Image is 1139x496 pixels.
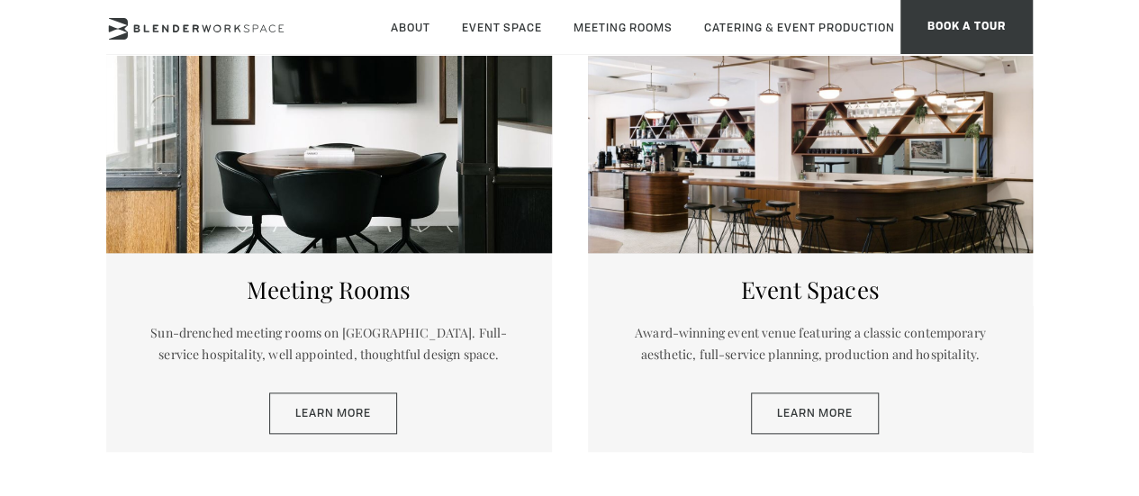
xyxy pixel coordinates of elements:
h5: Meeting Rooms [133,275,525,303]
p: Sun-drenched meeting rooms on [GEOGRAPHIC_DATA]. Full-service hospitality, well appointed, though... [133,322,525,365]
a: Learn More [269,392,397,434]
a: Learn More [751,392,879,434]
p: Award-winning event venue featuring a classic contemporary aesthetic, full-service planning, prod... [615,322,1007,365]
h5: Event Spaces [615,275,1007,303]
